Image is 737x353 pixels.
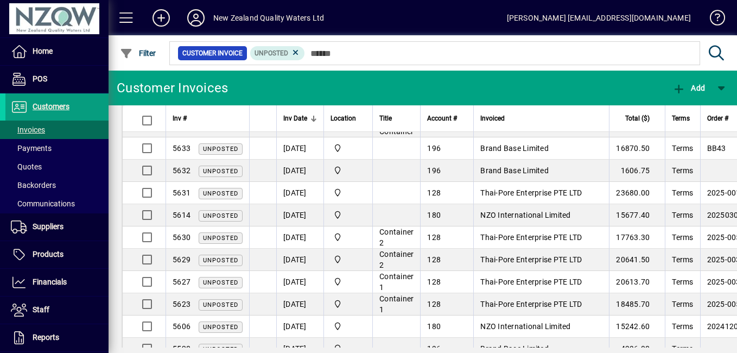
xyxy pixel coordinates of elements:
td: 1606.75 [609,160,665,182]
span: NZO International Limited [480,211,570,219]
span: Location [331,112,356,124]
span: Financials [33,278,67,286]
span: 5614 [173,211,190,219]
div: Invoiced [480,112,602,124]
span: Terms [672,233,693,242]
td: [DATE] [276,293,323,316]
span: Home [33,47,53,55]
span: Unposted [203,324,238,331]
span: Domain Rd [331,320,366,332]
span: Brand Base Limited [480,144,549,153]
span: Unposted [255,49,288,57]
td: 17763.30 [609,226,665,249]
button: Add [144,8,179,28]
td: 20641.50 [609,249,665,271]
a: Quotes [5,157,109,176]
div: [PERSON_NAME] [EMAIL_ADDRESS][DOMAIN_NAME] [507,9,691,27]
a: Payments [5,139,109,157]
span: Communications [11,199,75,208]
div: Title [379,112,414,124]
a: Financials [5,269,109,296]
td: 18485.70 [609,293,665,316]
a: Knowledge Base [702,2,723,37]
span: 196 [427,166,441,175]
span: BB43 [707,144,726,153]
div: Inv # [173,112,243,124]
span: Container 2 [379,250,414,269]
span: Terms [672,211,693,219]
span: Domain Rd [331,187,366,199]
mat-chip: Customer Invoice Status: Unposted [250,46,305,60]
span: Backorders [11,181,56,190]
span: Container 1 [379,294,414,314]
span: Terms [672,344,693,353]
span: 180 [427,211,441,219]
span: Container 2 [379,228,414,247]
span: 5528 [173,344,190,353]
button: Add [670,78,708,98]
td: 23680.00 [609,182,665,204]
span: Invoices [11,125,45,134]
a: Home [5,38,109,65]
span: Thai-Pore Enterprise PTE LTD [480,255,582,264]
div: Total ($) [616,112,659,124]
td: 15242.60 [609,316,665,338]
td: [DATE] [276,137,323,160]
span: Terms [672,300,693,308]
a: Invoices [5,121,109,139]
span: POS [33,74,47,83]
span: Unposted [203,212,238,219]
a: Staff [5,297,109,324]
td: [DATE] [276,249,323,271]
span: 5623 [173,300,190,308]
span: Brand Base Limited [480,166,549,175]
button: Profile [179,8,213,28]
div: Location [331,112,366,124]
span: Reports [33,333,59,342]
span: 196 [427,344,441,353]
span: Unposted [203,279,238,286]
span: Order # [707,112,728,124]
span: Terms [672,188,693,197]
span: Thai-Pore Enterprise PTE LTD [480,300,582,308]
span: Staff [33,305,49,314]
a: Reports [5,324,109,351]
span: Unposted [203,257,238,264]
span: 128 [427,278,441,286]
span: Brand Base Limited [480,344,549,353]
td: 20613.70 [609,271,665,293]
span: Invoiced [480,112,505,124]
span: 5629 [173,255,190,264]
span: Title [379,112,392,124]
td: [DATE] [276,160,323,182]
span: 5627 [173,278,190,286]
span: Domain Rd [331,165,366,177]
span: Unposted [203,301,238,308]
span: 128 [427,255,441,264]
a: Products [5,241,109,268]
span: Terms [672,112,690,124]
td: 15677.40 [609,204,665,226]
span: Terms [672,278,693,286]
span: Thai-Pore Enterprise PTE LTD [480,278,582,286]
span: Domain Rd [331,231,366,243]
td: [DATE] [276,204,323,226]
span: Customer Invoice [182,48,243,59]
div: Inv Date [283,112,317,124]
span: Inv # [173,112,187,124]
span: Products [33,250,63,259]
a: POS [5,66,109,93]
span: Terms [672,322,693,331]
span: NZO International Limited [480,322,570,331]
div: New Zealand Quality Waters Ltd [213,9,324,27]
button: Filter [117,43,159,63]
span: Inv Date [283,112,307,124]
a: Backorders [5,176,109,194]
div: Account # [427,112,467,124]
span: Terms [672,255,693,264]
span: Account # [427,112,457,124]
span: Domain Rd [331,209,366,221]
span: Payments [11,144,52,153]
td: [DATE] [276,226,323,249]
td: [DATE] [276,271,323,293]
